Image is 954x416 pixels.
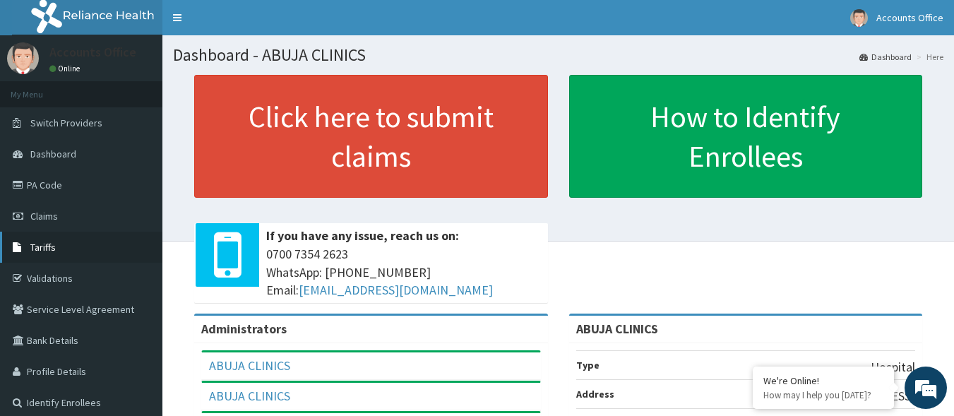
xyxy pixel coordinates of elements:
[73,79,237,97] div: Chat with us now
[859,51,912,63] a: Dashboard
[201,321,287,337] b: Administrators
[763,374,883,387] div: We're Online!
[194,75,548,198] a: Click here to submit claims
[576,321,658,337] strong: ABUJA CLINICS
[266,227,459,244] b: If you have any issue, reach us on:
[49,46,136,59] p: Accounts Office
[763,389,883,401] p: How may I help you today?
[30,210,58,222] span: Claims
[7,271,269,321] textarea: Type your message and hit 'Enter'
[30,241,56,254] span: Tariffs
[26,71,57,106] img: d_794563401_company_1708531726252_794563401
[871,358,915,376] p: Hospital
[232,7,266,41] div: Minimize live chat window
[209,388,290,404] a: ABUJA CLINICS
[576,359,600,372] b: Type
[299,282,493,298] a: [EMAIL_ADDRESS][DOMAIN_NAME]
[850,9,868,27] img: User Image
[913,51,943,63] li: Here
[30,148,76,160] span: Dashboard
[876,11,943,24] span: Accounts Office
[82,121,195,263] span: We're online!
[30,117,102,129] span: Switch Providers
[173,46,943,64] h1: Dashboard - ABUJA CLINICS
[49,64,83,73] a: Online
[576,388,614,400] b: Address
[209,357,290,374] a: ABUJA CLINICS
[569,75,923,198] a: How to Identify Enrollees
[266,245,541,299] span: 0700 7354 2623 WhatsApp: [PHONE_NUMBER] Email:
[7,42,39,74] img: User Image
